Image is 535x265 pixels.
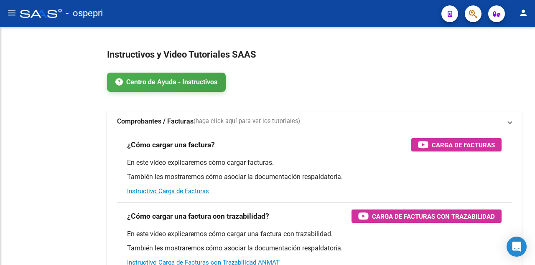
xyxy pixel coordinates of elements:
span: Carga de Facturas [432,140,495,150]
mat-icon: menu [7,8,17,18]
strong: Comprobantes / Facturas [117,117,194,126]
button: Carga de Facturas [411,138,502,151]
h3: ¿Cómo cargar una factura con trazabilidad? [127,210,269,222]
p: En este video explicaremos cómo cargar una factura con trazabilidad. [127,230,502,239]
p: También les mostraremos cómo asociar la documentación respaldatoria. [127,172,502,182]
button: Carga de Facturas con Trazabilidad [352,209,502,223]
span: (haga click aquí para ver los tutoriales) [194,117,300,126]
span: - ospepri [66,4,103,23]
a: Centro de Ayuda - Instructivos [107,73,226,92]
span: Carga de Facturas con Trazabilidad [372,211,495,222]
mat-expansion-panel-header: Comprobantes / Facturas(haga click aquí para ver los tutoriales) [107,111,522,131]
h2: Instructivos y Video Tutoriales SAAS [107,47,522,63]
mat-icon: person [518,8,528,18]
p: En este video explicaremos cómo cargar facturas. [127,158,502,167]
div: Open Intercom Messenger [507,237,527,257]
h3: ¿Cómo cargar una factura? [127,139,215,151]
a: Instructivo Carga de Facturas [127,187,209,195]
p: También les mostraremos cómo asociar la documentación respaldatoria. [127,244,502,253]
